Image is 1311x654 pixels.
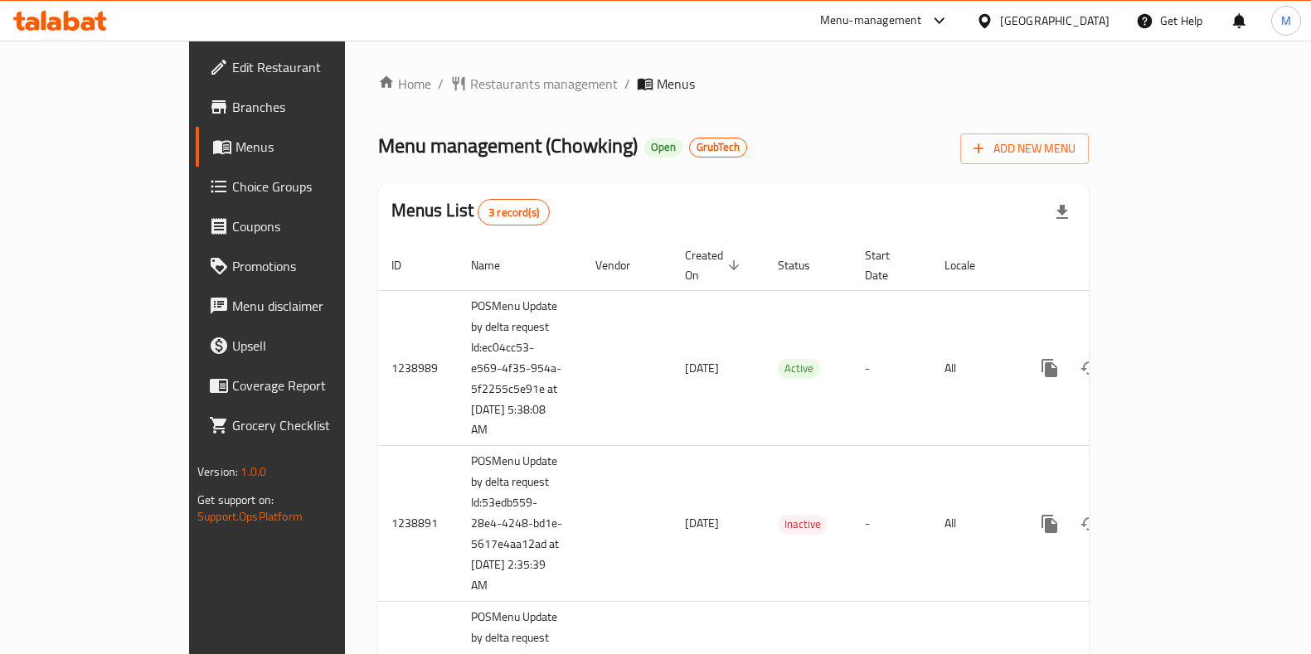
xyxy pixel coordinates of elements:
[470,74,618,94] span: Restaurants management
[960,133,1089,164] button: Add New Menu
[196,286,408,326] a: Menu disclaimer
[778,515,828,535] div: Inactive
[865,245,911,285] span: Start Date
[974,138,1076,159] span: Add New Menu
[378,127,638,164] span: Menu management ( Chowking )
[232,375,395,395] span: Coverage Report
[450,74,618,94] a: Restaurants management
[595,255,652,275] span: Vendor
[1070,504,1109,544] button: Change Status
[232,336,395,356] span: Upsell
[690,140,746,154] span: GrubTech
[458,446,582,602] td: POSMenu Update by delta request Id:53edb559-28e4-4248-bd1e-5617e4aa12ad at [DATE] 2:35:39 AM
[232,57,395,77] span: Edit Restaurant
[778,359,820,378] span: Active
[438,74,444,94] li: /
[196,246,408,286] a: Promotions
[478,199,550,225] div: Total records count
[685,245,745,285] span: Created On
[458,290,582,446] td: POSMenu Update by delta request Id:ec04cc53-e569-4f35-954a-5f2255c5e91e at [DATE] 5:38:08 AM
[657,74,695,94] span: Menus
[931,446,1017,602] td: All
[232,97,395,117] span: Branches
[196,47,408,87] a: Edit Restaurant
[232,296,395,316] span: Menu disclaimer
[197,461,238,482] span: Version:
[196,326,408,366] a: Upsell
[852,446,931,602] td: -
[1000,12,1109,30] div: [GEOGRAPHIC_DATA]
[378,74,1089,94] nav: breadcrumb
[1017,240,1202,291] th: Actions
[378,446,458,602] td: 1238891
[624,74,630,94] li: /
[232,256,395,276] span: Promotions
[196,167,408,206] a: Choice Groups
[1281,12,1291,30] span: M
[1030,348,1070,388] button: more
[232,415,395,435] span: Grocery Checklist
[197,489,274,511] span: Get support on:
[197,506,303,527] a: Support.OpsPlatform
[778,255,832,275] span: Status
[478,205,549,220] span: 3 record(s)
[778,359,820,379] div: Active
[235,137,395,157] span: Menus
[232,216,395,236] span: Coupons
[685,357,719,379] span: [DATE]
[196,405,408,445] a: Grocery Checklist
[196,127,408,167] a: Menus
[1070,348,1109,388] button: Change Status
[471,255,522,275] span: Name
[944,255,997,275] span: Locale
[196,87,408,127] a: Branches
[378,290,458,446] td: 1238989
[391,255,423,275] span: ID
[196,206,408,246] a: Coupons
[232,177,395,196] span: Choice Groups
[391,198,550,225] h2: Menus List
[852,290,931,446] td: -
[778,515,828,534] span: Inactive
[644,140,682,154] span: Open
[240,461,266,482] span: 1.0.0
[820,11,922,31] div: Menu-management
[644,138,682,157] div: Open
[931,290,1017,446] td: All
[685,512,719,534] span: [DATE]
[1042,192,1082,232] div: Export file
[196,366,408,405] a: Coverage Report
[1030,504,1070,544] button: more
